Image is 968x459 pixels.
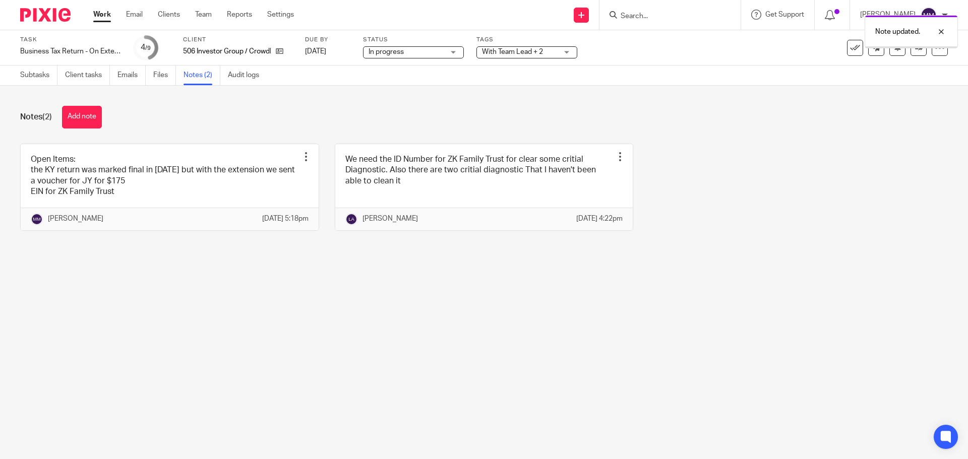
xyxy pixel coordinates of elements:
button: Add note [62,106,102,128]
label: Task [20,36,121,44]
span: In progress [369,48,404,55]
div: 4 [141,42,151,53]
div: Business Tax Return - On Extension - Crystal View [20,46,121,56]
p: [PERSON_NAME] [48,214,103,224]
span: (2) [42,113,52,121]
label: Status [363,36,464,44]
h1: Notes [20,112,52,122]
img: Pixie [20,8,71,22]
p: [PERSON_NAME] [362,214,418,224]
small: /9 [145,45,151,51]
a: Subtasks [20,65,57,85]
span: [DATE] [305,48,326,55]
label: Due by [305,36,350,44]
p: 506 Investor Group / CrowdDD [183,46,271,56]
a: Team [195,10,212,20]
span: With Team Lead + 2 [482,48,543,55]
img: svg%3E [921,7,937,23]
a: Email [126,10,143,20]
a: Notes (2) [184,65,220,85]
label: Tags [476,36,577,44]
p: Note updated. [875,27,920,37]
label: Client [183,36,292,44]
img: svg%3E [345,213,357,225]
a: Emails [117,65,146,85]
a: Reports [227,10,252,20]
a: Audit logs [228,65,267,85]
a: Client tasks [65,65,110,85]
p: [DATE] 4:22pm [576,214,623,224]
a: Work [93,10,111,20]
p: [DATE] 5:18pm [262,214,309,224]
a: Files [153,65,176,85]
img: svg%3E [31,213,43,225]
a: Settings [267,10,294,20]
a: Clients [158,10,180,20]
